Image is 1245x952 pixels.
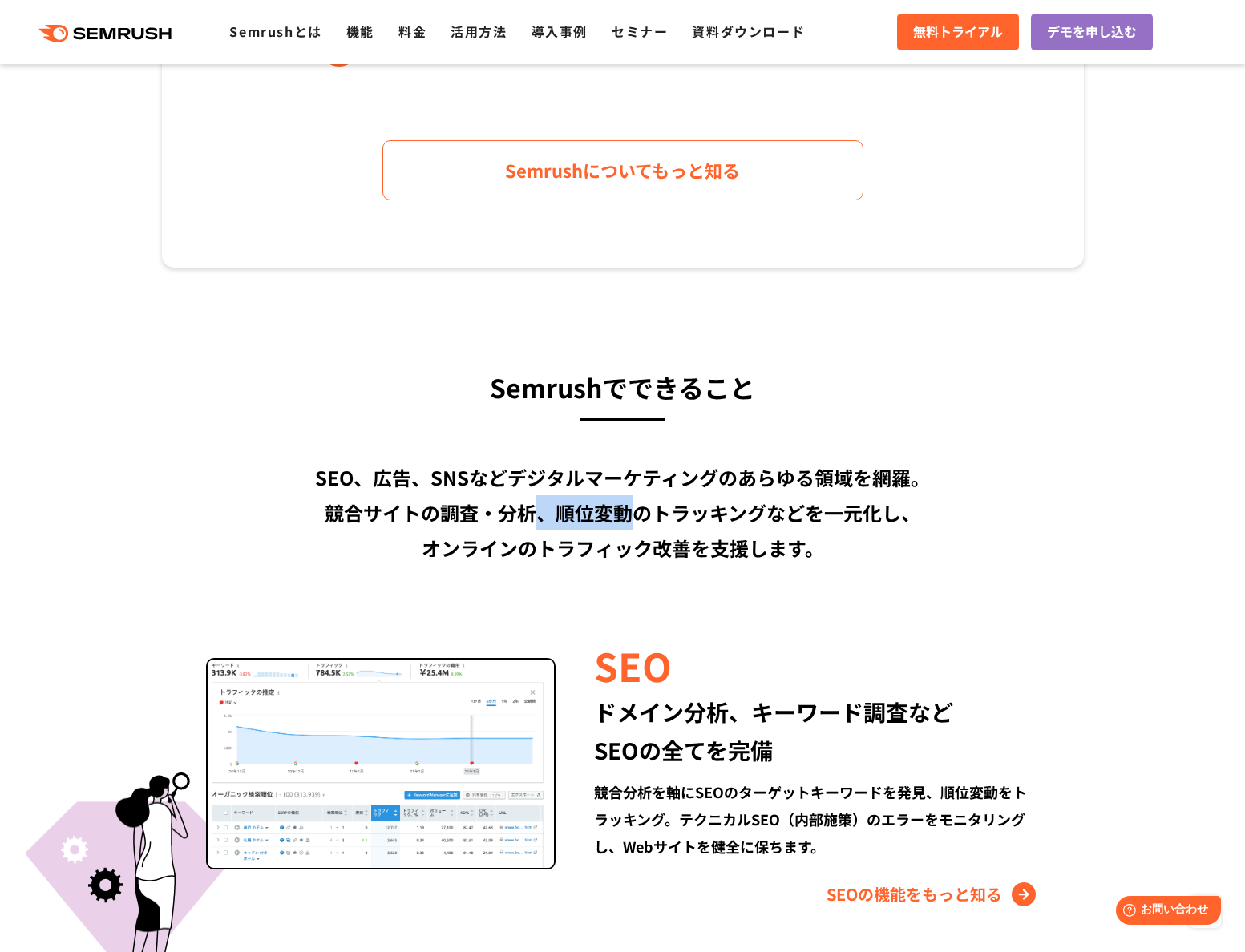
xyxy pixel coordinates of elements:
a: SEOの機能をもっと知る [827,881,1040,907]
a: デモを申し込む [1031,14,1153,50]
div: SEO [594,638,1039,692]
div: 競合分析を軸にSEOのターゲットキーワードを発見、順位変動をトラッキング。テクニカルSEO（内部施策）のエラーをモニタリングし、Webサイトを健全に保ちます。 [594,778,1039,860]
a: 活用方法 [451,22,507,41]
a: セミナー [612,22,668,41]
a: 料金 [398,22,426,41]
a: 導入事例 [532,22,588,41]
iframe: Help widget launcher [1102,889,1227,934]
a: 機能 [346,22,374,41]
a: Semrushとは [229,22,321,41]
a: Semrushについてもっと知る [382,140,863,200]
div: ドメイン分析、キーワード調査など SEOの全てを完備 [594,692,1039,769]
span: Semrushについてもっと知る [505,156,740,184]
a: 無料トライアル [897,14,1019,50]
h3: Semrushでできること [162,365,1084,409]
div: SEO、広告、SNSなどデジタルマーケティングのあらゆる領域を網羅。 競合サイトの調査・分析、順位変動のトラッキングなどを一元化し、 オンラインのトラフィック改善を支援します。 [162,460,1084,566]
a: 資料ダウンロード [692,22,805,41]
span: デモを申し込む [1047,22,1137,42]
span: 無料トライアル [913,22,1003,42]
